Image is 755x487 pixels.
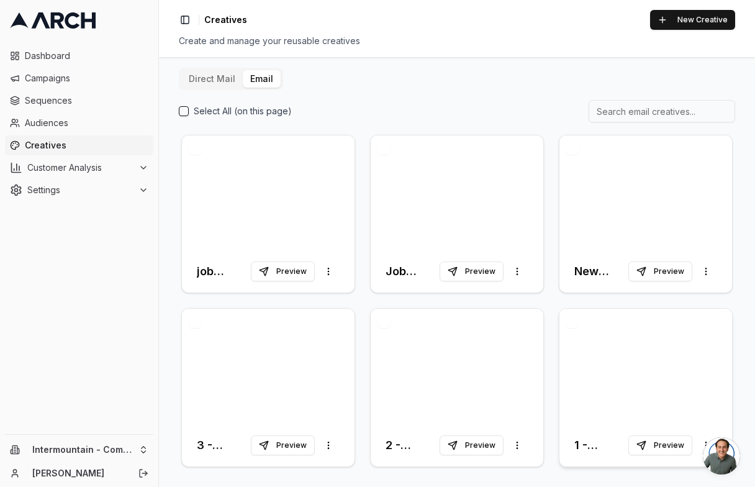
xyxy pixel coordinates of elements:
[194,105,292,117] label: Select All (on this page)
[5,135,153,155] a: Creatives
[5,91,153,111] a: Sequences
[386,263,440,280] h3: Job Complete
[251,435,315,455] button: Preview
[5,68,153,88] a: Campaigns
[574,263,628,280] h3: New Membership
[440,435,504,455] button: Preview
[32,467,125,480] a: [PERSON_NAME]
[703,437,740,475] div: Open chat
[5,158,153,178] button: Customer Analysis
[243,70,281,88] button: Email
[25,117,148,129] span: Audiences
[25,94,148,107] span: Sequences
[32,444,133,455] span: Intermountain - Comfort Solutions
[5,180,153,200] button: Settings
[25,72,148,84] span: Campaigns
[589,100,735,122] input: Search email creatives...
[179,35,735,47] div: Create and manage your reusable creatives
[204,14,247,26] nav: breadcrumb
[574,437,628,454] h3: 1 - Marketing - Fireplace install + Firepit
[5,113,153,133] a: Audiences
[650,10,735,30] button: New Creative
[440,262,504,281] button: Preview
[197,263,251,280] h3: job booked - thank you
[27,162,133,174] span: Customer Analysis
[5,440,153,460] button: Intermountain - Comfort Solutions
[628,262,692,281] button: Preview
[135,465,152,482] button: Log out
[251,262,315,281] button: Preview
[197,437,251,454] h3: 3 - Marketing - Fireplace install + Firepit #3
[5,46,153,66] a: Dashboard
[628,435,692,455] button: Preview
[27,184,133,196] span: Settings
[386,437,440,454] h3: 2 - Marketing - Fireplace install + Firepit #2
[204,14,247,26] span: Creatives
[25,50,148,62] span: Dashboard
[25,139,148,152] span: Creatives
[181,70,243,88] button: Direct Mail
